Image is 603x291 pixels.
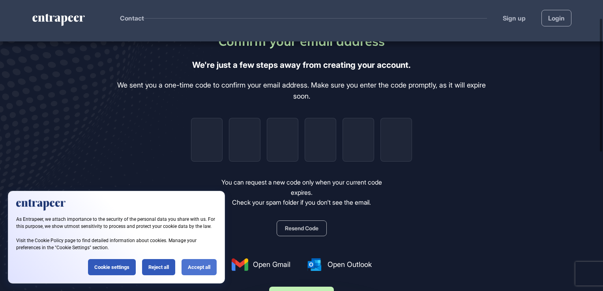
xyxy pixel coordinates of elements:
[541,10,571,26] a: Login
[306,258,372,271] a: Open Outlook
[120,13,144,23] button: Contact
[277,220,327,236] button: Resend Code
[192,58,411,72] div: We're just a few steps away from creating your account.
[328,259,372,270] span: Open Outlook
[111,80,493,103] div: We sent you a one-time code to confirm your email address. Make sure you enter the code promptly,...
[210,177,393,208] div: You can request a new code only when your current code expires. Check your spam folder if you don...
[503,13,526,23] a: Sign up
[253,259,290,270] span: Open Gmail
[32,14,86,29] a: entrapeer-logo
[232,258,290,271] a: Open Gmail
